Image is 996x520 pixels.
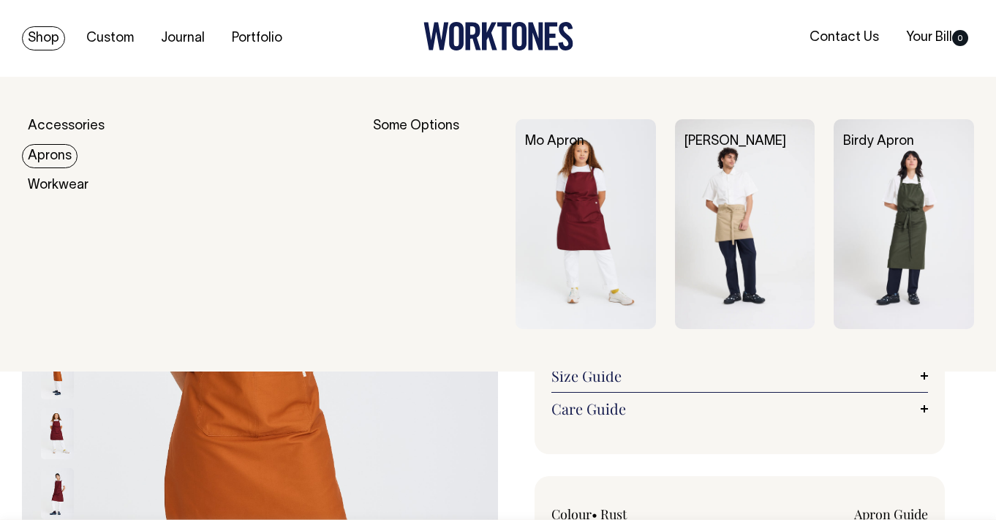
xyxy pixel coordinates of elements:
a: Accessories [22,114,110,138]
a: Mo Apron [525,135,584,148]
a: [PERSON_NAME] [684,135,786,148]
img: Birdy Apron [834,119,974,329]
a: Portfolio [226,26,288,50]
a: Birdy Apron [843,135,914,148]
a: Custom [80,26,140,50]
img: Mo Apron [516,119,656,329]
img: rust [41,348,74,399]
img: burgundy [41,408,74,459]
a: Contact Us [804,26,885,50]
span: 0 [952,30,968,46]
img: Bobby Apron [675,119,815,329]
a: Care Guide [551,400,928,418]
img: burgundy [41,468,74,519]
a: Workwear [22,173,94,197]
a: Your Bill0 [900,26,974,50]
div: Some Options [373,119,497,329]
a: Size Guide [551,367,928,385]
a: Journal [155,26,211,50]
a: Shop [22,26,65,50]
a: Aprons [22,144,78,168]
